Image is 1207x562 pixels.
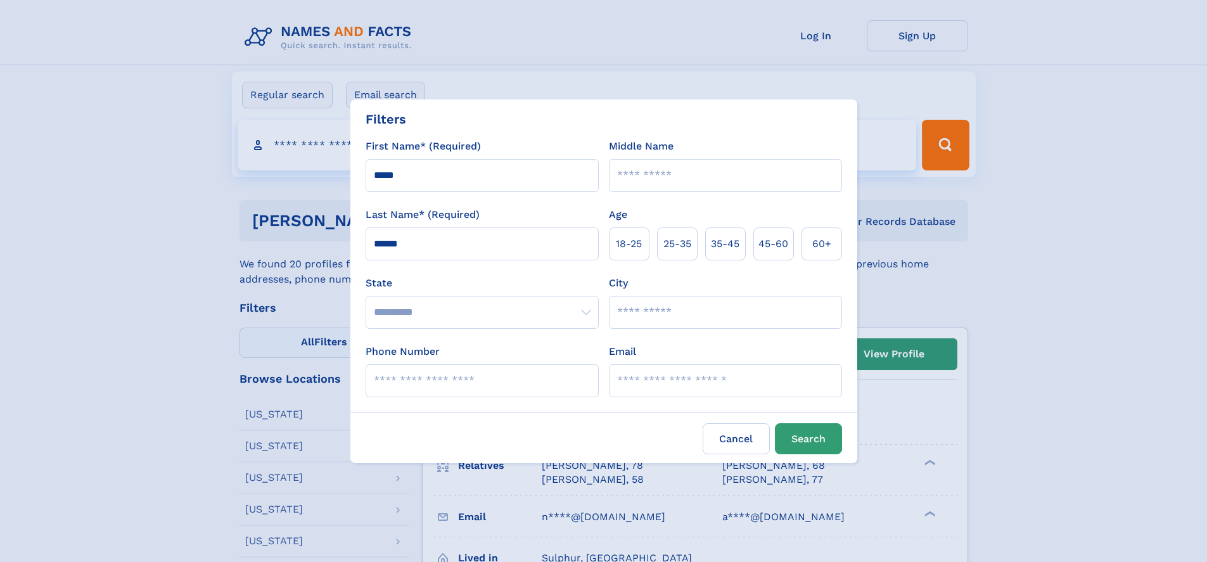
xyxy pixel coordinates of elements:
label: Last Name* (Required) [366,207,480,222]
span: 18‑25 [616,236,642,252]
span: 35‑45 [711,236,739,252]
label: State [366,276,599,291]
label: First Name* (Required) [366,139,481,154]
label: City [609,276,628,291]
label: Age [609,207,627,222]
span: 60+ [812,236,831,252]
label: Cancel [703,423,770,454]
span: 25‑35 [663,236,691,252]
span: 45‑60 [758,236,788,252]
label: Email [609,344,636,359]
label: Phone Number [366,344,440,359]
label: Middle Name [609,139,674,154]
button: Search [775,423,842,454]
div: Filters [366,110,406,129]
